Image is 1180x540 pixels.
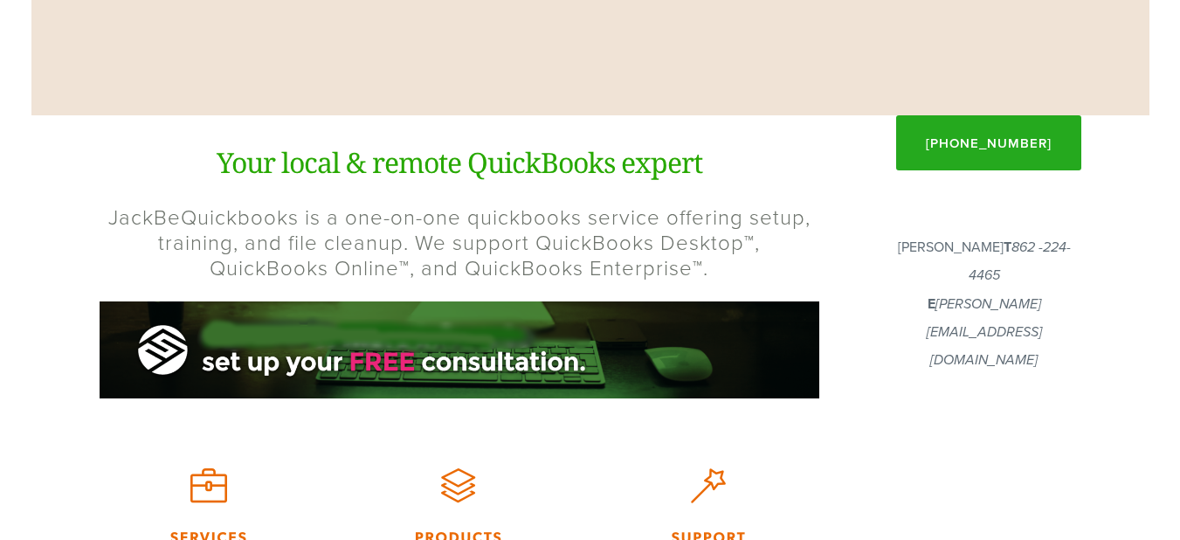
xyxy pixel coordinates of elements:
[100,142,819,183] h1: Your local & remote QuickBooks expert
[928,294,935,314] strong: E
[1004,237,1011,257] strong: T
[927,296,1042,370] em: [PERSON_NAME][EMAIL_ADDRESS][DOMAIN_NAME]
[100,301,819,398] img: Free+Consultation+Banner.png
[887,233,1081,375] p: [PERSON_NAME]
[969,239,1071,284] em: 862 -224-4465
[100,204,819,280] h2: JackBeQuickbooks is a one-on-one quickbooks service offering setup, training, and file cleanup. W...
[896,115,1081,170] a: [PHONE_NUMBER]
